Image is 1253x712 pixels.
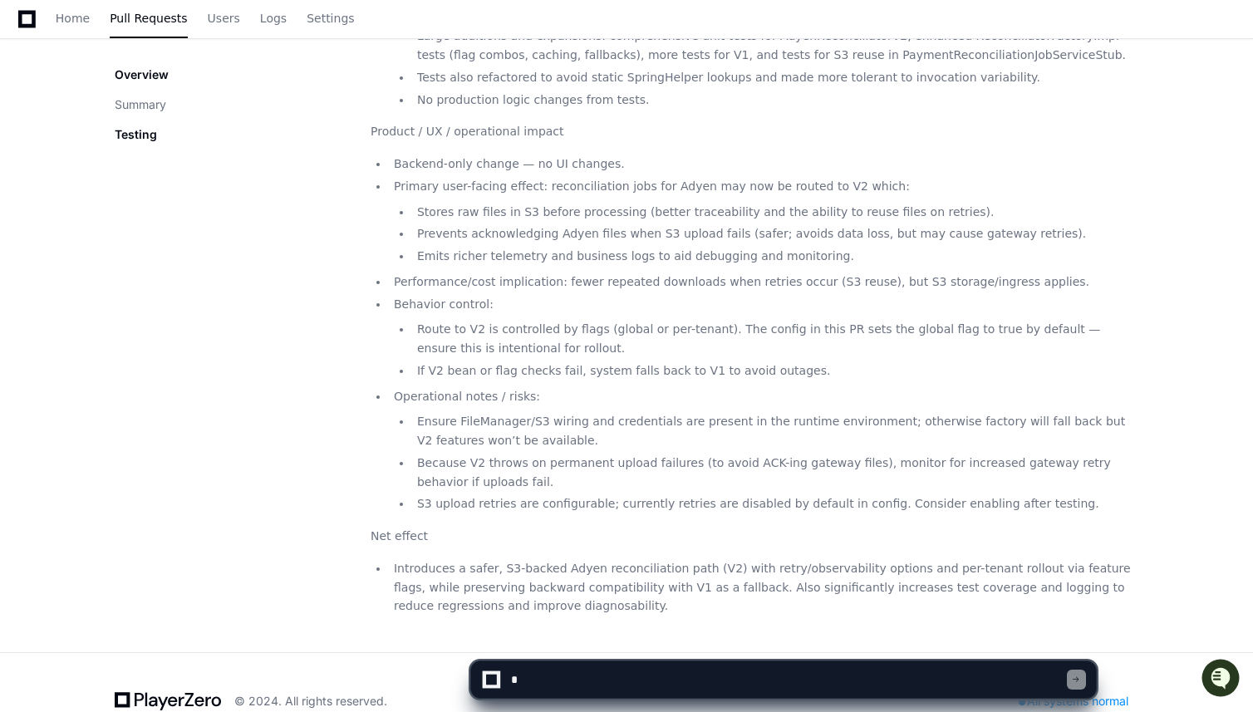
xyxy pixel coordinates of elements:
li: Because V2 throws on permanent upload failures (to avoid ACK-ing gateway files), monitor for incr... [412,454,1138,492]
img: 1756235613930-3d25f9e4-fa56-45dd-b3ad-e072dfbd1548 [17,124,47,154]
li: Backend-only change — no UI changes. [389,155,1138,174]
li: No production logic changes from tests. [412,91,1138,110]
li: Stores raw files in S3 before processing (better traceability and the ability to reuse files on r... [412,203,1138,222]
li: Prevents acknowledging Adyen files when S3 upload fails (safer; avoids data loss, but may cause g... [412,224,1138,243]
p: Net effect [371,527,1138,546]
p: Product / UX / operational impact [371,122,1138,141]
iframe: Open customer support [1200,657,1245,702]
li: Route to V2 is controlled by flags (global or per-tenant). The config in this PR sets the global ... [412,320,1138,358]
span: Home [56,13,90,23]
span: Users [208,13,240,23]
button: Start new chat [283,129,302,149]
li: Emits richer telemetry and business logs to aid debugging and monitoring. [412,247,1138,266]
li: S3 upload retries are configurable; currently retries are disabled by default in config. Consider... [412,494,1138,513]
span: Pull Requests [110,13,187,23]
button: Summary [115,96,166,113]
div: Welcome [17,66,302,93]
div: © 2024. All rights reserved. [234,693,387,710]
div: Start new chat [57,124,273,140]
span: Logs [260,13,287,23]
li: Primary user-facing effect: reconciliation jobs for Adyen may now be routed to V2 which: [389,177,1138,266]
a: Powered byPylon [117,174,201,187]
li: Behavior control: [389,295,1138,381]
span: Pylon [165,174,201,187]
li: Operational notes / risks: [389,387,1138,514]
li: Ensure FileManager/S3 wiring and credentials are present in the runtime environment; otherwise fa... [412,412,1138,450]
li: Introduces a safer, S3-backed Adyen reconciliation path (V2) with retry/observability options and... [389,559,1138,616]
div: We're offline, but we'll be back soon! [57,140,241,154]
span: Settings [307,13,354,23]
li: Tests also refactored to avoid static SpringHelper lookups and made more tolerant to invocation v... [412,68,1138,87]
li: Performance/cost implication: fewer repeated downloads when retries occur (S3 reuse), but S3 stor... [389,273,1138,292]
li: If V2 bean or flag checks fail, system falls back to V1 to avoid outages. [412,361,1138,381]
p: Testing [115,126,157,143]
li: Large additions and expansions: comprehensive unit tests for AdyenReconciliatorV2, enhanced Recon... [412,27,1138,65]
p: Overview [115,66,169,83]
img: PlayerZero [17,17,50,50]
